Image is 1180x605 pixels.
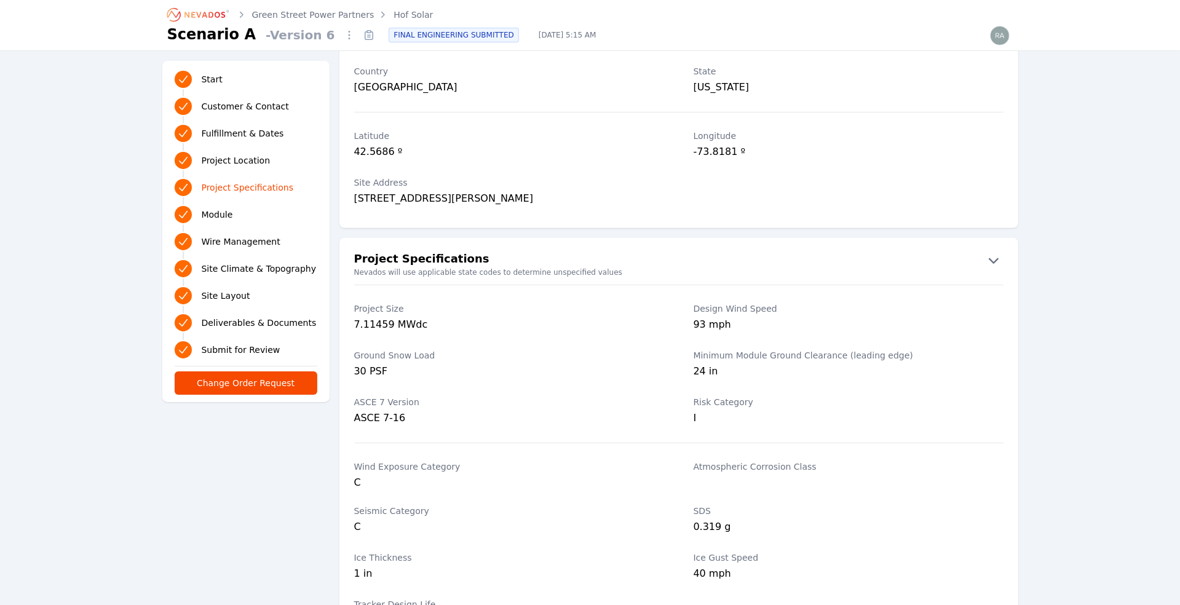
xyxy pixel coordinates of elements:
label: Country [354,65,664,77]
button: Change Order Request [175,371,317,395]
span: [DATE] 5:15 AM [529,30,606,40]
label: Seismic Category [354,505,664,517]
span: Start [202,73,223,85]
small: Nevados will use applicable state codes to determine unspecified values [339,267,1018,277]
span: Site Layout [202,290,250,302]
label: Wind Exposure Category [354,461,664,473]
label: SDS [694,505,1004,517]
div: [GEOGRAPHIC_DATA] [354,80,664,95]
h1: Scenario A [167,25,256,44]
label: State [694,65,1004,77]
div: C [354,475,664,490]
nav: Breadcrumb [167,5,434,25]
label: Risk Category [694,396,1004,408]
div: 24 in [694,364,1004,381]
a: Green Street Power Partners [252,9,374,21]
div: 30 PSF [354,364,664,381]
span: - Version 6 [261,26,339,44]
label: Atmospheric Corrosion Class [694,461,1004,473]
img: raymond.aber@nevados.solar [990,26,1010,45]
div: -73.8181 º [694,144,1004,162]
span: Module [202,208,233,221]
div: 1 in [354,566,664,583]
label: Minimum Module Ground Clearance (leading edge) [694,349,1004,362]
div: ASCE 7-16 [354,411,664,425]
a: Hof Solar [394,9,433,21]
label: ASCE 7 Version [354,396,664,408]
div: 7.11459 MWdc [354,317,664,334]
label: Site Address [354,176,664,189]
span: Submit for Review [202,344,280,356]
div: 0.319 g [694,520,1004,537]
button: Project Specifications [339,250,1018,270]
label: Ice Thickness [354,552,664,564]
label: Ice Gust Speed [694,552,1004,564]
div: I [694,411,1004,425]
h2: Project Specifications [354,250,489,270]
div: C [354,520,664,534]
label: Longitude [694,130,1004,142]
span: Wire Management [202,235,280,248]
span: Project Location [202,154,271,167]
label: Latitude [354,130,664,142]
div: 42.5686 º [354,144,664,162]
nav: Progress [175,68,317,361]
div: 40 mph [694,566,1004,583]
div: [US_STATE] [694,80,1004,95]
label: Project Size [354,302,664,315]
div: 93 mph [694,317,1004,334]
span: Project Specifications [202,181,294,194]
span: Fulfillment & Dates [202,127,284,140]
span: Customer & Contact [202,100,289,113]
span: Deliverables & Documents [202,317,317,329]
label: Design Wind Speed [694,302,1004,315]
span: Site Climate & Topography [202,263,316,275]
div: FINAL ENGINEERING SUBMITTED [389,28,518,42]
div: [STREET_ADDRESS][PERSON_NAME] [354,191,664,208]
label: Ground Snow Load [354,349,664,362]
